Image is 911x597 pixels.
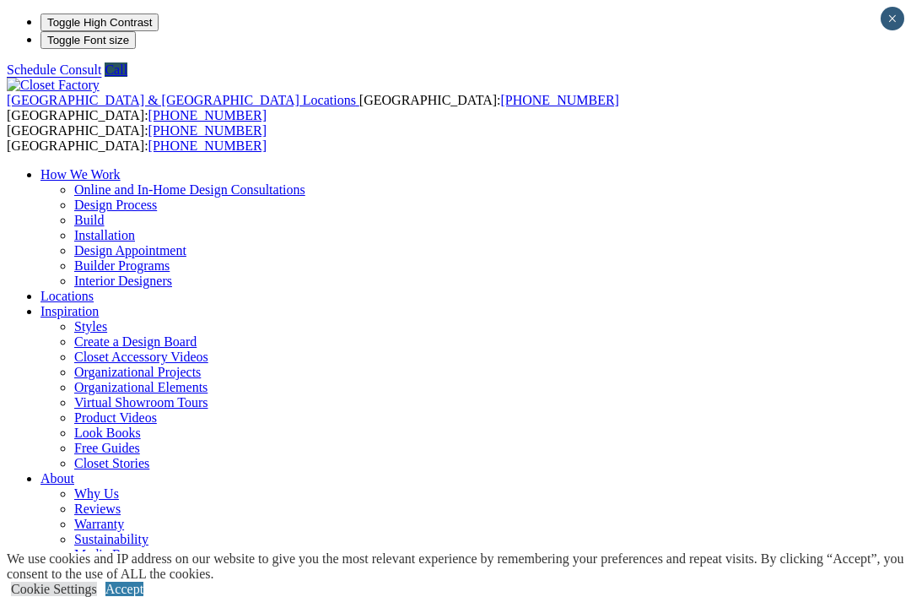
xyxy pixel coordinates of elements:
[40,31,136,49] button: Toggle Font size
[40,167,121,182] a: How We Work
[105,62,127,77] a: Call
[7,78,100,93] img: Closet Factory
[47,16,152,29] span: Toggle High Contrast
[74,182,305,197] a: Online and In-Home Design Consultations
[74,502,121,516] a: Reviews
[40,14,159,31] button: Toggle High Contrast
[47,34,129,46] span: Toggle Font size
[7,93,356,107] span: [GEOGRAPHIC_DATA] & [GEOGRAPHIC_DATA] Locations
[40,471,74,486] a: About
[74,350,208,364] a: Closet Accessory Videos
[74,228,135,242] a: Installation
[40,304,99,318] a: Inspiration
[74,426,141,440] a: Look Books
[74,365,201,379] a: Organizational Projects
[74,380,208,394] a: Organizational Elements
[148,138,267,153] a: [PHONE_NUMBER]
[74,334,197,349] a: Create a Design Board
[74,198,157,212] a: Design Process
[500,93,618,107] a: [PHONE_NUMBER]
[74,213,105,227] a: Build
[74,319,107,334] a: Styles
[74,532,148,546] a: Sustainability
[74,547,145,562] a: Media Room
[881,7,904,30] button: Close
[74,395,208,410] a: Virtual Showroom Tours
[7,93,619,122] span: [GEOGRAPHIC_DATA]: [GEOGRAPHIC_DATA]:
[148,108,267,122] a: [PHONE_NUMBER]
[105,582,143,596] a: Accept
[74,410,157,425] a: Product Videos
[7,93,359,107] a: [GEOGRAPHIC_DATA] & [GEOGRAPHIC_DATA] Locations
[11,582,97,596] a: Cookie Settings
[7,123,267,153] span: [GEOGRAPHIC_DATA]: [GEOGRAPHIC_DATA]:
[74,441,140,455] a: Free Guides
[148,123,267,138] a: [PHONE_NUMBER]
[74,517,124,531] a: Warranty
[74,456,149,470] a: Closet Stories
[40,289,94,303] a: Locations
[74,274,172,288] a: Interior Designers
[7,551,911,582] div: We use cookies and IP address on our website to give you the most relevant experience by remember...
[74,486,119,501] a: Why Us
[74,258,170,273] a: Builder Programs
[74,243,186,258] a: Design Appointment
[7,62,101,77] a: Schedule Consult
